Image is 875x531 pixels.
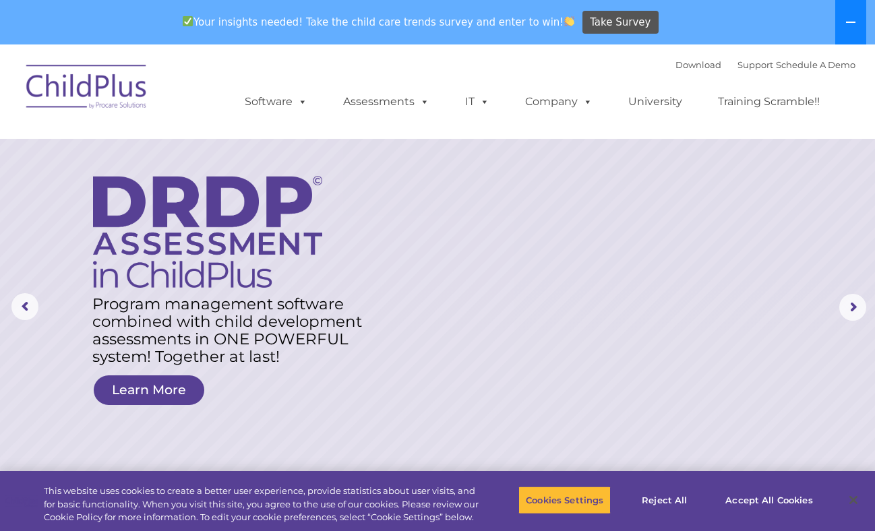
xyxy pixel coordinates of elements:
a: Support [737,59,773,70]
button: Accept All Cookies [718,486,820,514]
a: Software [231,88,321,115]
a: IT [452,88,503,115]
a: Download [675,59,721,70]
span: Last name [187,89,229,99]
a: Take Survey [582,11,659,34]
button: Reject All [622,486,706,514]
button: Close [839,485,868,515]
a: Schedule A Demo [776,59,855,70]
span: Phone number [187,144,245,154]
a: Learn More [94,375,204,405]
rs-layer: Program management software combined with child development assessments in ONE POWERFUL system! T... [92,295,373,365]
img: 👏 [564,16,574,26]
span: Take Survey [590,11,651,34]
img: ✅ [183,16,193,26]
a: Training Scramble!! [704,88,833,115]
img: ChildPlus by Procare Solutions [20,55,154,123]
div: This website uses cookies to create a better user experience, provide statistics about user visit... [44,485,481,524]
font: | [675,59,855,70]
a: University [615,88,696,115]
a: Company [512,88,606,115]
button: Cookies Settings [518,486,611,514]
span: Your insights needed! Take the child care trends survey and enter to win! [177,9,580,35]
img: DRDP Assessment in ChildPlus [93,176,322,288]
a: Assessments [330,88,443,115]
